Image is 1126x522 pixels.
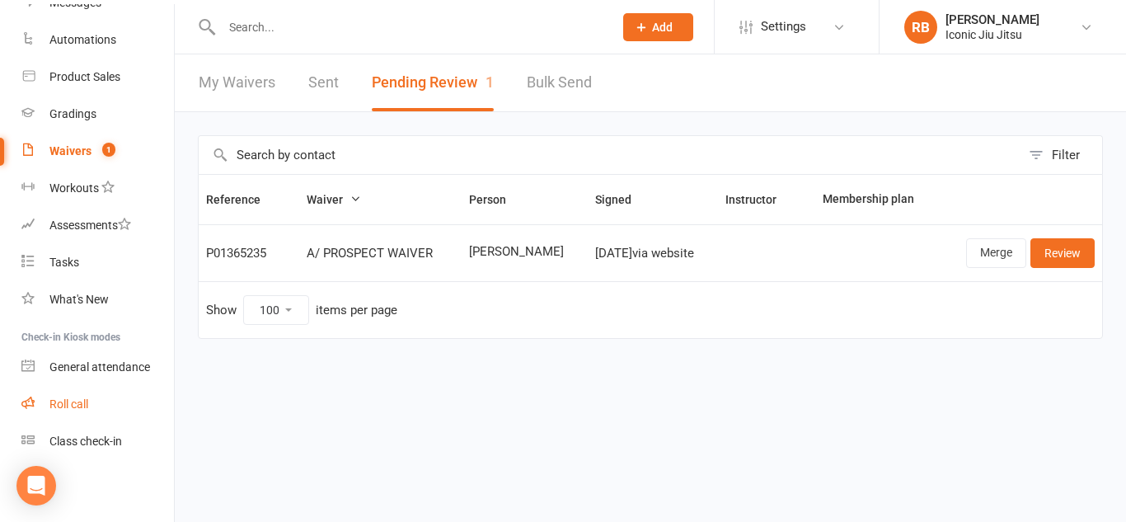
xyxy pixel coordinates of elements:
[102,143,115,157] span: 1
[199,136,1020,174] input: Search by contact
[469,190,524,209] button: Person
[21,170,174,207] a: Workouts
[49,219,131,232] div: Assessments
[307,247,454,261] div: A/ PROSPECT WAIVER
[725,190,795,209] button: Instructor
[527,54,592,111] a: Bulk Send
[486,73,494,91] span: 1
[966,238,1026,268] a: Merge
[206,193,279,206] span: Reference
[16,466,56,506] div: Open Intercom Messenger
[21,207,174,244] a: Assessments
[815,175,937,224] th: Membership plan
[21,96,174,133] a: Gradings
[652,21,673,34] span: Add
[206,247,292,261] div: P01365235
[21,423,174,460] a: Class kiosk mode
[21,133,174,170] a: Waivers 1
[49,144,91,158] div: Waivers
[595,247,711,261] div: [DATE] via website
[623,13,693,41] button: Add
[206,190,279,209] button: Reference
[49,360,150,374] div: General attendance
[21,21,174,59] a: Automations
[217,16,602,39] input: Search...
[21,349,174,386] a: General attendance kiosk mode
[1020,136,1102,174] button: Filter
[904,11,937,44] div: RB
[1052,145,1080,165] div: Filter
[21,244,174,281] a: Tasks
[725,193,795,206] span: Instructor
[49,435,122,448] div: Class check-in
[49,70,120,83] div: Product Sales
[21,59,174,96] a: Product Sales
[307,193,361,206] span: Waiver
[595,193,650,206] span: Signed
[49,256,79,269] div: Tasks
[206,295,397,325] div: Show
[469,193,524,206] span: Person
[761,8,806,45] span: Settings
[307,190,361,209] button: Waiver
[595,190,650,209] button: Signed
[469,245,580,259] span: [PERSON_NAME]
[1030,238,1095,268] a: Review
[49,293,109,306] div: What's New
[199,54,275,111] a: My Waivers
[21,386,174,423] a: Roll call
[21,281,174,318] a: What's New
[308,54,339,111] a: Sent
[372,54,494,111] button: Pending Review1
[945,27,1039,42] div: Iconic Jiu Jitsu
[49,107,96,120] div: Gradings
[316,303,397,317] div: items per page
[49,397,88,411] div: Roll call
[49,33,116,46] div: Automations
[49,181,99,195] div: Workouts
[945,12,1039,27] div: [PERSON_NAME]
